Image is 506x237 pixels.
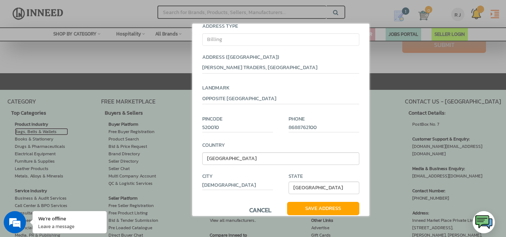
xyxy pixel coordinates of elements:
div: Minimize live chat window [121,4,139,21]
div: State [289,173,359,180]
input: Enter Phone number [289,124,359,132]
p: Leave a message [38,223,101,230]
img: salesiqlogo_leal7QplfZFryJ6FIlVepeu7OftD7mt8q6exU6-34PB8prfIgodN67KcxXM9Y7JQ_.png [51,150,56,155]
span: Save Address [287,202,359,215]
input: Enter City [202,182,273,190]
div: We're offline [38,215,101,222]
div: City [202,173,273,180]
div: Address Type [202,23,359,30]
div: Leave a message [39,41,124,51]
div: Country [202,142,359,149]
img: logo.png [475,213,493,231]
input: Enter Pincode [202,124,273,132]
input: Enter Address here [202,64,359,73]
div: Landmark [202,84,359,92]
img: logo_Zg8I0qSkbAqR2WFHt3p6CTuqpyXMFPubPcD2OT02zFN43Cy9FUNNG3NEPhM_Q1qe_.png [13,44,31,48]
textarea: Type your message and click 'Submit' [4,158,141,184]
div: Address ([GEOGRAPHIC_DATA]) [202,54,359,61]
em: Driven by SalesIQ [58,150,94,155]
input: Enter Landmark [202,95,359,104]
div: Phone [289,115,359,123]
div: Pincode [202,115,273,123]
span: We are offline. Please leave us a message. [16,71,129,146]
span: CANCEL [249,202,272,219]
em: Submit [109,184,134,194]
